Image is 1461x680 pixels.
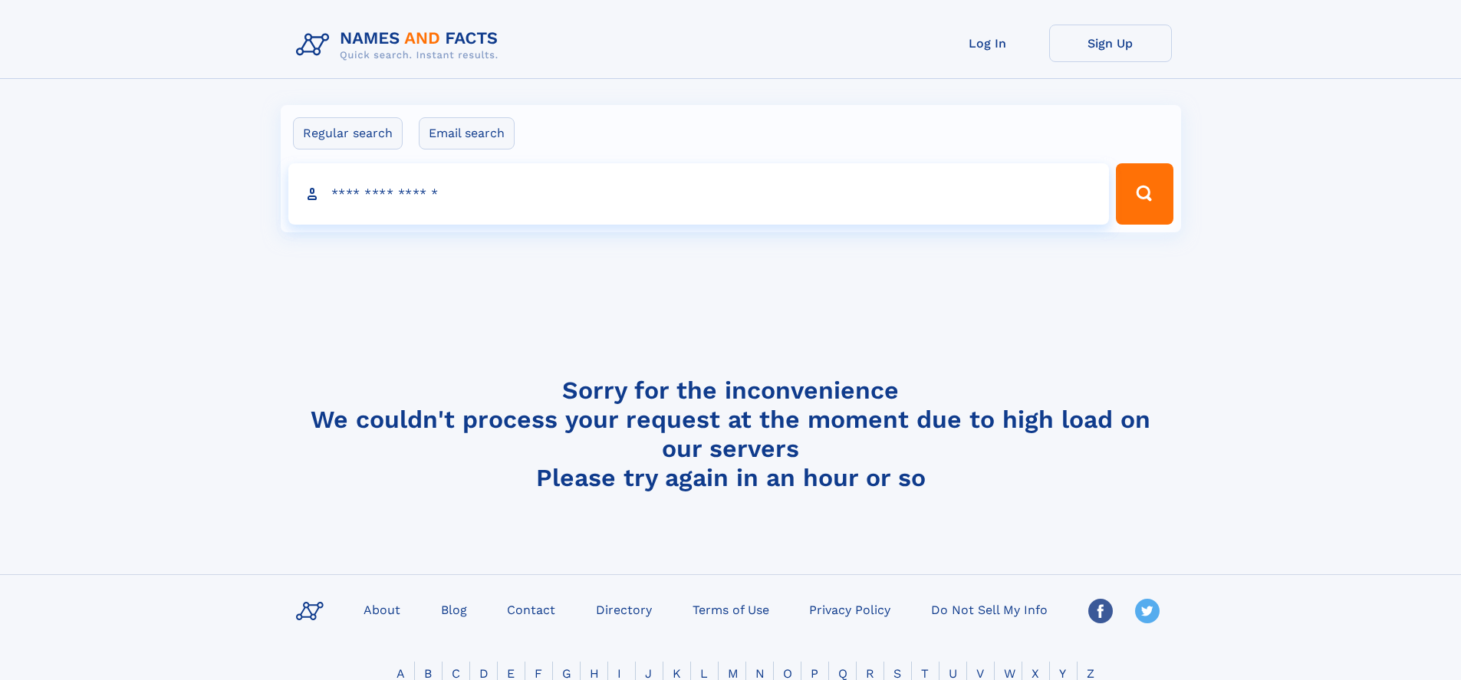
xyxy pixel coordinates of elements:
img: Twitter [1135,599,1160,623]
a: Do Not Sell My Info [925,598,1054,620]
a: Directory [590,598,658,620]
a: Contact [501,598,561,620]
a: Privacy Policy [803,598,897,620]
input: search input [288,163,1110,225]
h4: Sorry for the inconvenience We couldn't process your request at the moment due to high load on ou... [290,376,1172,492]
img: Facebook [1088,599,1113,623]
a: Blog [435,598,473,620]
button: Search Button [1116,163,1173,225]
a: Log In [926,25,1049,62]
label: Email search [419,117,515,149]
label: Regular search [293,117,403,149]
a: About [357,598,406,620]
img: Logo Names and Facts [290,25,511,66]
a: Terms of Use [686,598,775,620]
a: Sign Up [1049,25,1172,62]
